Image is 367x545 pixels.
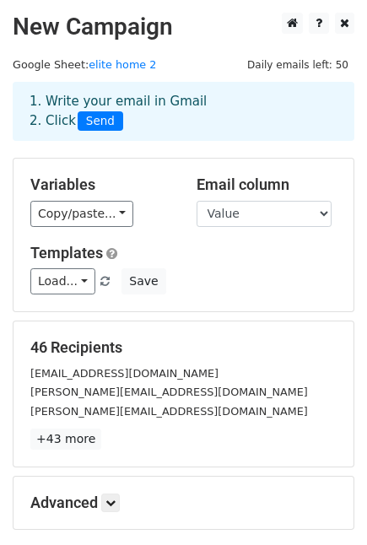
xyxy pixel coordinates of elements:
span: Daily emails left: 50 [241,56,354,74]
h5: Advanced [30,494,337,512]
small: [EMAIL_ADDRESS][DOMAIN_NAME] [30,367,219,380]
a: Load... [30,268,95,294]
button: Save [121,268,165,294]
small: [PERSON_NAME][EMAIL_ADDRESS][DOMAIN_NAME] [30,386,308,398]
a: +43 more [30,429,101,450]
h2: New Campaign [13,13,354,41]
h5: Variables [30,175,171,194]
small: [PERSON_NAME][EMAIL_ADDRESS][DOMAIN_NAME] [30,405,308,418]
a: Templates [30,244,103,262]
div: 1. Write your email in Gmail 2. Click [17,92,350,131]
iframe: Chat Widget [283,464,367,545]
a: Copy/paste... [30,201,133,227]
a: elite home 2 [89,58,156,71]
a: Daily emails left: 50 [241,58,354,71]
h5: Email column [197,175,337,194]
h5: 46 Recipients [30,338,337,357]
span: Send [78,111,123,132]
small: Google Sheet: [13,58,156,71]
